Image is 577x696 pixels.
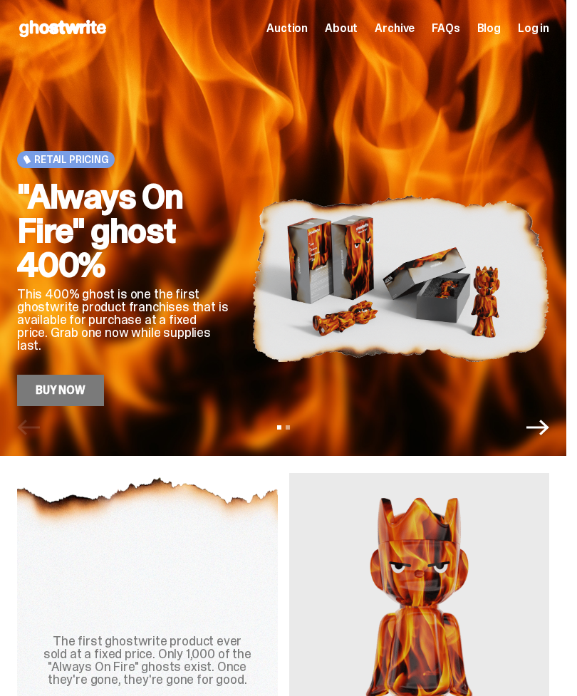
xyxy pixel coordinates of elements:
h2: "Always On Fire" ghost 400% [17,180,229,282]
button: View slide 2 [286,425,290,430]
button: View slide 1 [277,425,281,430]
a: Archive [375,23,415,34]
p: This 400% ghost is one the first ghostwrite product franchises that is available for purchase at ... [17,288,229,352]
a: About [325,23,358,34]
a: FAQs [432,23,459,34]
button: Next [526,416,549,439]
a: Buy Now [17,375,104,406]
div: The first ghostwrite product ever sold at a fixed price. Only 1,000 of the "Always On Fire" ghost... [34,635,261,686]
a: Auction [266,23,308,34]
a: Log in [518,23,549,34]
a: Blog [477,23,501,34]
span: Retail Pricing [34,154,109,165]
img: "Always On Fire" ghost 400% [252,167,549,390]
